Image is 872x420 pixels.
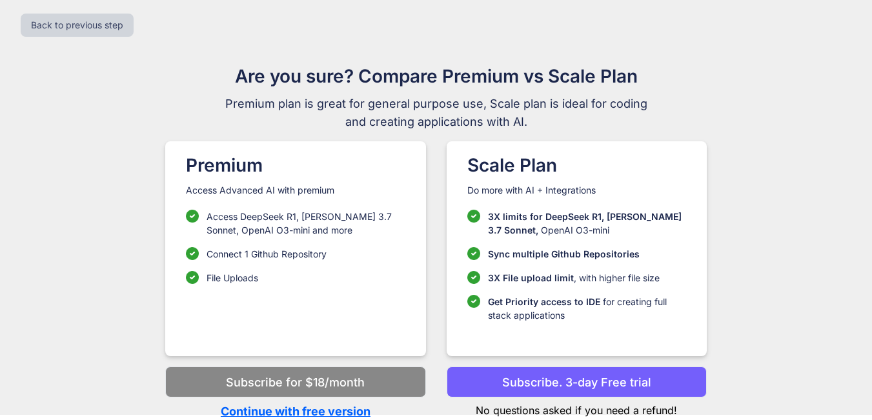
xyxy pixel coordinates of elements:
[186,271,199,284] img: checklist
[207,210,405,237] p: Access DeepSeek R1, [PERSON_NAME] 3.7 Sonnet, OpenAI O3-mini and more
[488,295,686,322] p: for creating full stack applications
[165,403,425,420] p: Continue with free version
[447,397,707,418] p: No questions asked if you need a refund!
[21,14,134,37] button: Back to previous step
[467,271,480,284] img: checklist
[165,366,425,397] button: Subscribe for $18/month
[207,271,258,285] p: File Uploads
[467,210,480,223] img: checklist
[488,271,660,285] p: , with higher file size
[488,296,600,307] span: Get Priority access to IDE
[467,247,480,260] img: checklist
[186,247,199,260] img: checklist
[488,210,686,237] p: OpenAI O3-mini
[467,295,480,308] img: checklist
[207,247,327,261] p: Connect 1 Github Repository
[467,152,686,179] h1: Scale Plan
[467,184,686,197] p: Do more with AI + Integrations
[186,152,405,179] h1: Premium
[186,184,405,197] p: Access Advanced AI with premium
[488,272,574,283] span: 3X File upload limit
[219,95,653,131] span: Premium plan is great for general purpose use, Scale plan is ideal for coding and creating applic...
[226,374,365,391] p: Subscribe for $18/month
[219,63,653,90] h1: Are you sure? Compare Premium vs Scale Plan
[488,211,682,235] span: 3X limits for DeepSeek R1, [PERSON_NAME] 3.7 Sonnet,
[502,374,651,391] p: Subscribe. 3-day Free trial
[447,366,707,397] button: Subscribe. 3-day Free trial
[186,210,199,223] img: checklist
[488,247,640,261] p: Sync multiple Github Repositories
